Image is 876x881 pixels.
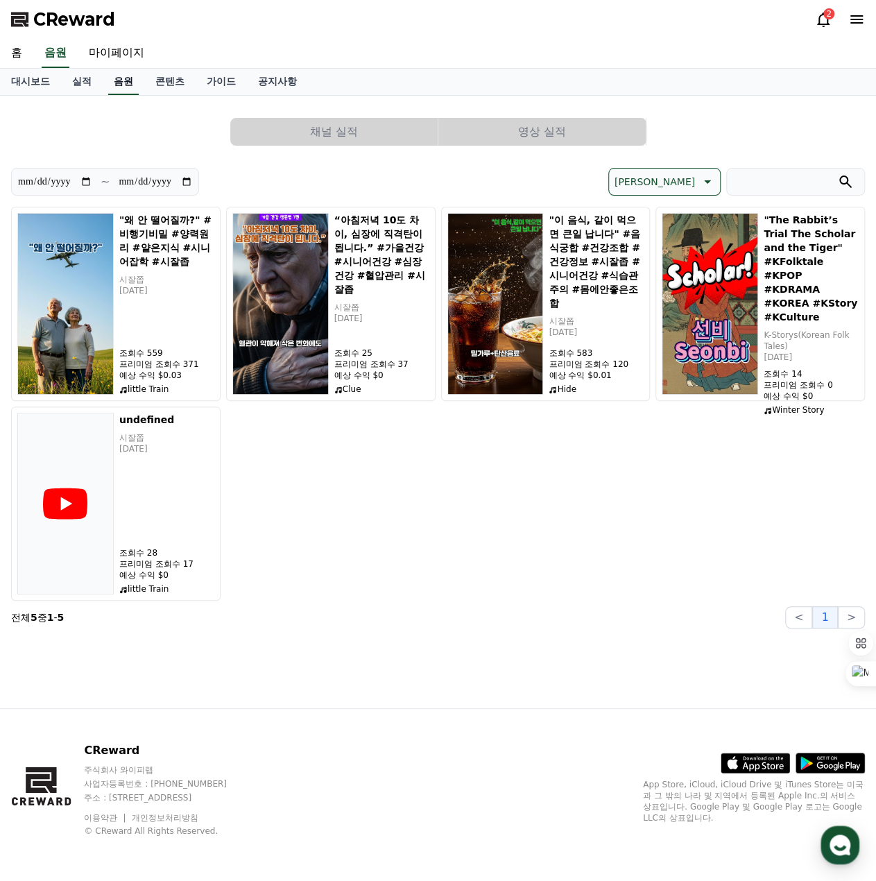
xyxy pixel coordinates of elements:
p: 조회수 583 [549,348,644,359]
p: 프리미엄 조회수 17 [119,558,214,570]
a: 음원 [108,69,139,95]
p: 프리미엄 조회수 0 [764,379,859,391]
button: > [838,606,865,628]
p: 조회수 14 [764,368,859,379]
a: 가이드 [196,69,247,95]
p: 조회수 559 [119,348,214,359]
p: Clue [334,384,429,395]
strong: 5 [31,612,37,623]
a: 홈 [4,440,92,474]
a: 음원 [42,39,69,68]
a: 공지사항 [247,69,308,95]
a: 콘텐츠 [144,69,196,95]
button: 채널 실적 [230,118,438,146]
p: Winter Story [764,404,859,416]
p: 조회수 28 [119,547,214,558]
p: little Train [119,583,214,595]
p: © CReward All Rights Reserved. [84,826,253,837]
p: App Store, iCloud, iCloud Drive 및 iTunes Store는 미국과 그 밖의 나라 및 지역에서 등록된 Apple Inc.의 서비스 상표입니다. Goo... [643,779,865,823]
h5: undefined [119,413,214,427]
p: 시잘쫍 [119,432,214,443]
div: 2 [823,8,834,19]
p: little Train [119,384,214,395]
strong: 5 [58,612,65,623]
a: CReward [11,8,115,31]
p: 예상 수익 $0.01 [549,370,644,381]
button: 영상 실적 [438,118,646,146]
button: < [785,606,812,628]
a: 2 [815,11,832,28]
h5: "이 음식, 같이 먹으면 큰일 납니다" #음식궁합 #건강조합 #건강정보 #시잘좁 #시니어건강 #식습관주의 #몸에안좋은조합 [549,213,644,310]
a: 마이페이지 [78,39,155,68]
p: 프리미엄 조회수 37 [334,359,429,370]
p: [DATE] [119,285,214,296]
span: 설정 [214,461,231,472]
a: 대화 [92,440,179,474]
img: "왜 안 떨어질까?" #비행기비밀 #양력원리 #얕은지식 #시니어잡학 #시잘좁 [17,213,114,395]
button: 1 [812,606,837,628]
p: 주소 : [STREET_ADDRESS] [84,792,253,803]
button: undefined 시잘쫍 [DATE] 조회수 28 프리미엄 조회수 17 예상 수익 $0 little Train [11,407,221,601]
p: 사업자등록번호 : [PHONE_NUMBER] [84,778,253,789]
p: 시잘쫍 [549,316,644,327]
button: "The Rabbit’s Trial The Scholar and the Tiger" #KFolktale #KPOP #KDRAMA #KOREA #KStory #KCulture ... [655,207,865,401]
a: 설정 [179,440,266,474]
h5: “아침저녁 10도 차이, 심장에 직격탄이 됩니다.” #가을건강 #시니어건강 #심장건강 #혈압관리 #시잘좁 [334,213,429,296]
strong: 1 [47,612,54,623]
p: ~ [101,173,110,190]
img: "이 음식, 같이 먹으면 큰일 납니다" #음식궁합 #건강조합 #건강정보 #시잘좁 #시니어건강 #식습관주의 #몸에안좋은조합 [447,213,544,395]
button: [PERSON_NAME] [608,168,721,196]
p: 전체 중 - [11,610,64,624]
p: [DATE] [334,313,429,324]
p: [PERSON_NAME] [615,172,695,191]
a: 개인정보처리방침 [132,813,198,823]
p: 예상 수익 $0.03 [119,370,214,381]
img: "The Rabbit’s Trial The Scholar and the Tiger" #KFolktale #KPOP #KDRAMA #KOREA #KStory #KCulture [662,213,758,395]
h5: "왜 안 떨어질까?" #비행기비밀 #양력원리 #얕은지식 #시니어잡학 #시잘좁 [119,213,214,268]
button: "이 음식, 같이 먹으면 큰일 납니다" #음식궁합 #건강조합 #건강정보 #시잘좁 #시니어건강 #식습관주의 #몸에안좋은조합 "이 음식, 같이 먹으면 큰일 납니다" #음식궁합 #... [441,207,651,401]
p: K-Storys(Korean Folk Tales) [764,330,859,352]
span: 대화 [127,461,144,472]
p: 조회수 25 [334,348,429,359]
p: 프리미엄 조회수 371 [119,359,214,370]
p: 주식회사 와이피랩 [84,764,253,776]
p: CReward [84,742,253,759]
img: “아침저녁 10도 차이, 심장에 직격탄이 됩니다.” #가을건강 #시니어건강 #심장건강 #혈압관리 #시잘좁 [232,213,329,395]
span: CReward [33,8,115,31]
p: 프리미엄 조회수 120 [549,359,644,370]
h5: "The Rabbit’s Trial The Scholar and the Tiger" #KFolktale #KPOP #KDRAMA #KOREA #KStory #KCulture [764,213,859,324]
p: [DATE] [549,327,644,338]
p: [DATE] [119,443,214,454]
p: 예상 수익 $0 [764,391,859,402]
span: 홈 [44,461,52,472]
a: 실적 [61,69,103,95]
p: 시잘쫍 [119,274,214,285]
p: Hide [549,384,644,395]
p: 예상 수익 $0 [119,570,214,581]
a: 이용약관 [84,813,128,823]
p: 예상 수익 $0 [334,370,429,381]
p: 시잘쫍 [334,302,429,313]
p: [DATE] [764,352,859,363]
button: "왜 안 떨어질까?" #비행기비밀 #양력원리 #얕은지식 #시니어잡학 #시잘좁 "왜 안 떨어질까?" #비행기비밀 #양력원리 #얕은지식 #시니어잡학 #시잘좁 시잘쫍 [DATE] ... [11,207,221,401]
button: “아침저녁 10도 차이, 심장에 직격탄이 됩니다.” #가을건강 #시니어건강 #심장건강 #혈압관리 #시잘좁 “아침저녁 10도 차이, 심장에 직격탄이 됩니다.” #가을건강 #시니... [226,207,436,401]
